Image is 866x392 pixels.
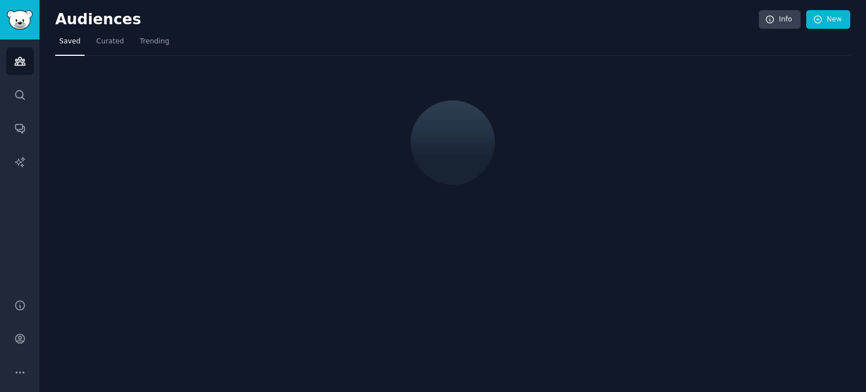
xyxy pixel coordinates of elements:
[55,11,759,29] h2: Audiences
[759,10,801,29] a: Info
[140,37,169,47] span: Trending
[96,37,124,47] span: Curated
[55,33,85,56] a: Saved
[59,37,81,47] span: Saved
[7,10,33,30] img: GummySearch logo
[92,33,128,56] a: Curated
[136,33,173,56] a: Trending
[806,10,850,29] a: New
